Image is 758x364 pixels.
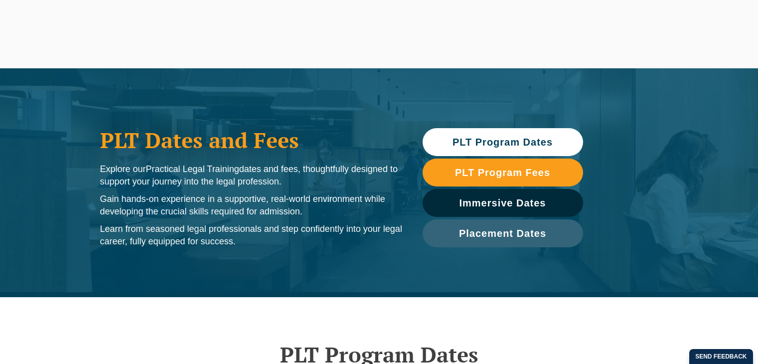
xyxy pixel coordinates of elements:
[100,223,403,248] p: Learn from seasoned legal professionals and step confidently into your legal career, fully equipp...
[453,137,553,147] span: PLT Program Dates
[423,189,583,217] a: Immersive Dates
[455,168,550,178] span: PLT Program Fees
[423,128,583,156] a: PLT Program Dates
[459,228,546,238] span: Placement Dates
[459,198,546,208] span: Immersive Dates
[100,163,403,188] p: Explore our dates and fees, thoughtfully designed to support your journey into the legal profession.
[100,193,403,218] p: Gain hands-on experience in a supportive, real-world environment while developing the crucial ski...
[423,159,583,186] a: PLT Program Fees
[146,164,239,174] span: Practical Legal Training
[423,219,583,247] a: Placement Dates
[100,128,403,153] h1: PLT Dates and Fees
